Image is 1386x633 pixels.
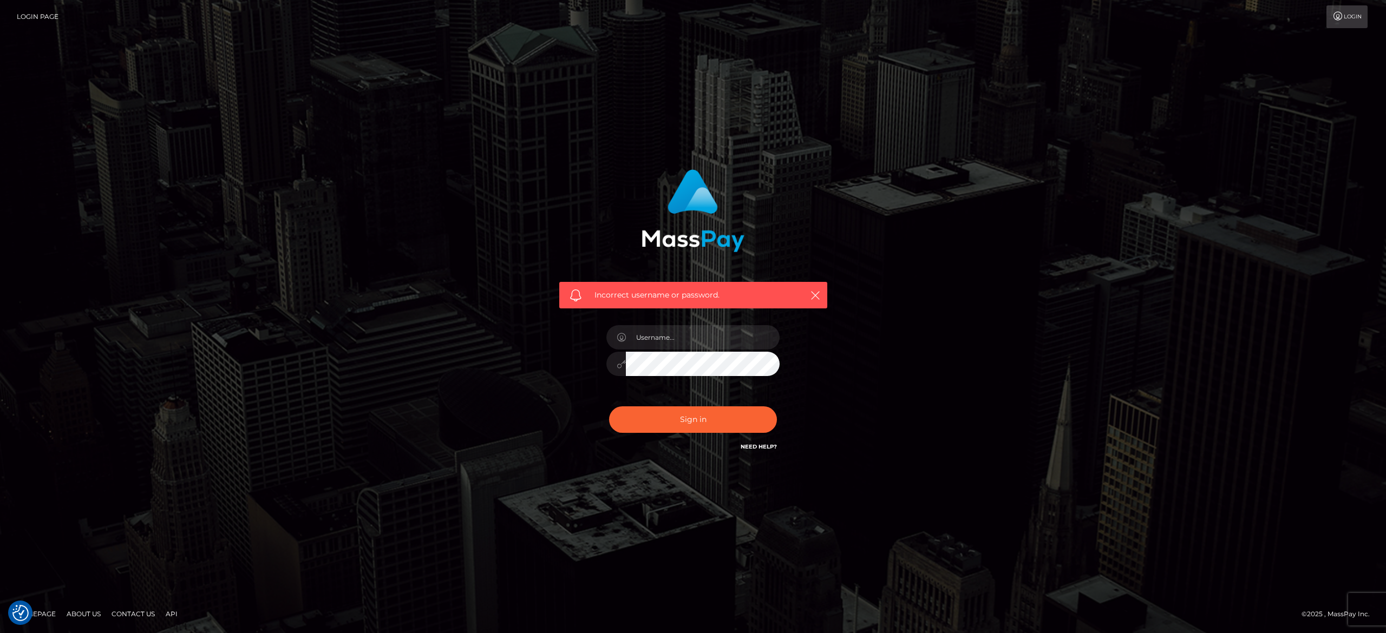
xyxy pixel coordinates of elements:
[741,443,777,450] a: Need Help?
[17,5,58,28] a: Login Page
[107,605,159,622] a: Contact Us
[642,169,744,252] img: MassPay Login
[12,605,60,622] a: Homepage
[12,605,29,621] img: Revisit consent button
[62,605,105,622] a: About Us
[626,325,780,350] input: Username...
[161,605,182,622] a: API
[12,605,29,621] button: Consent Preferences
[1302,608,1378,620] div: © 2025 , MassPay Inc.
[594,289,792,301] span: Incorrect username or password.
[609,406,777,433] button: Sign in
[1326,5,1368,28] a: Login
